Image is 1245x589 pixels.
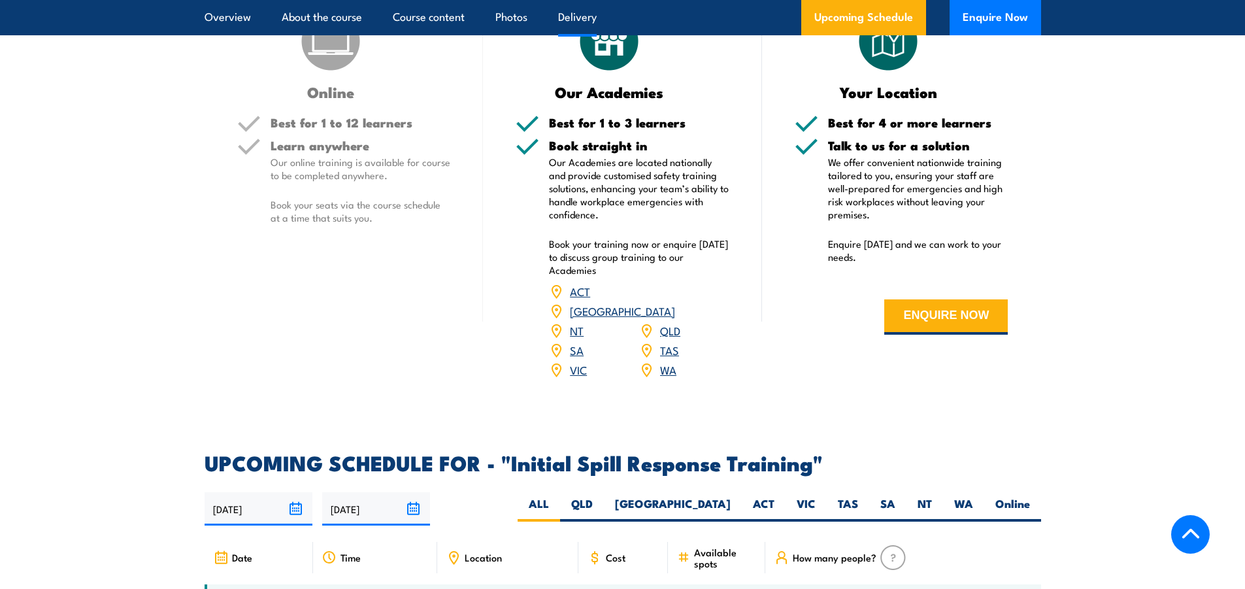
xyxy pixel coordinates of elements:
[271,198,451,224] p: Book your seats via the course schedule at a time that suits you.
[828,116,1008,129] h5: Best for 4 or more learners
[570,362,587,377] a: VIC
[570,283,590,299] a: ACT
[570,342,584,358] a: SA
[827,496,869,522] label: TAS
[828,139,1008,152] h5: Talk to us for a solution
[660,342,679,358] a: TAS
[518,496,560,522] label: ALL
[943,496,984,522] label: WA
[232,552,252,563] span: Date
[906,496,943,522] label: NT
[694,547,756,569] span: Available spots
[322,492,430,526] input: To date
[465,552,502,563] span: Location
[828,237,1008,263] p: Enquire [DATE] and we can work to your needs.
[869,496,906,522] label: SA
[549,139,729,152] h5: Book straight in
[884,299,1008,335] button: ENQUIRE NOW
[570,322,584,338] a: NT
[570,303,675,318] a: [GEOGRAPHIC_DATA]
[205,453,1041,471] h2: UPCOMING SCHEDULE FOR - "Initial Spill Response Training"
[271,139,451,152] h5: Learn anywhere
[271,156,451,182] p: Our online training is available for course to be completed anywhere.
[984,496,1041,522] label: Online
[604,496,742,522] label: [GEOGRAPHIC_DATA]
[795,84,982,99] h3: Your Location
[271,116,451,129] h5: Best for 1 to 12 learners
[549,116,729,129] h5: Best for 1 to 3 learners
[660,362,676,377] a: WA
[516,84,703,99] h3: Our Academies
[549,237,729,277] p: Book your training now or enquire [DATE] to discuss group training to our Academies
[786,496,827,522] label: VIC
[340,552,361,563] span: Time
[828,156,1008,221] p: We offer convenient nationwide training tailored to you, ensuring your staff are well-prepared fo...
[606,552,625,563] span: Cost
[660,322,680,338] a: QLD
[205,492,312,526] input: From date
[560,496,604,522] label: QLD
[793,552,876,563] span: How many people?
[742,496,786,522] label: ACT
[549,156,729,221] p: Our Academies are located nationally and provide customised safety training solutions, enhancing ...
[237,84,425,99] h3: Online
